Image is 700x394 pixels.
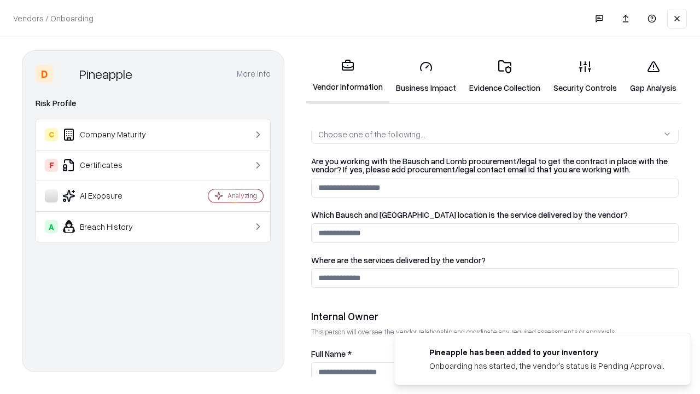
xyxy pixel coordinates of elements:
[45,159,176,172] div: Certificates
[45,189,176,202] div: AI Exposure
[36,65,53,83] div: D
[36,97,271,110] div: Risk Profile
[57,65,75,83] img: Pineapple
[45,220,176,233] div: Breach History
[306,50,389,103] a: Vendor Information
[318,129,425,140] div: Choose one of the following...
[13,13,94,24] p: Vendors / Onboarding
[45,220,58,233] div: A
[311,124,679,144] button: Choose one of the following...
[311,211,679,219] label: Which Bausch and [GEOGRAPHIC_DATA] location is the service delivered by the vendor?
[429,360,664,372] div: Onboarding has started, the vendor's status is Pending Approval.
[45,128,58,141] div: C
[45,128,176,141] div: Company Maturity
[79,65,132,83] div: Pineapple
[45,159,58,172] div: F
[389,51,463,102] a: Business Impact
[407,346,421,360] img: pineappleenergy.com
[311,310,679,323] div: Internal Owner
[463,51,547,102] a: Evidence Collection
[429,346,664,358] div: Pineapple has been added to your inventory
[547,51,623,102] a: Security Controls
[311,157,679,173] label: Are you working with the Bausch and Lomb procurement/legal to get the contract in place with the ...
[311,350,679,358] label: Full Name *
[623,51,683,102] a: Gap Analysis
[237,64,271,84] button: More info
[311,256,679,264] label: Where are the services delivered by the vendor?
[227,191,257,200] div: Analyzing
[311,327,679,337] p: This person will oversee the vendor relationship and coordinate any required assessments or appro...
